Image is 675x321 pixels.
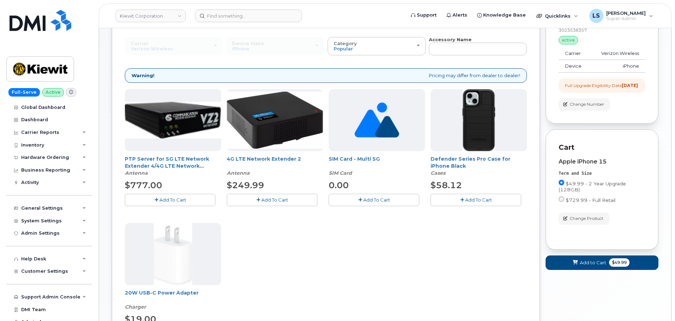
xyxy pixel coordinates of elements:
[329,156,380,162] a: SIM Card - Multi 5G
[125,155,221,177] div: PTP Server for 5G LTE Network Extender 4/4G LTE Network Extender 3
[559,212,609,225] button: Change Product
[334,46,353,51] span: Popular
[452,12,467,19] span: Alerts
[227,155,323,177] div: 4G LTE Network Extender 2
[125,156,209,176] a: PTP Server for 5G LTE Network Extender 4/4G LTE Network Extender 3
[472,8,531,22] a: Knowledge Base
[559,159,645,165] div: Apple iPhone 15
[125,68,527,83] div: Pricing may differ from dealer to dealer!
[154,223,192,285] img: apple20w.jpg
[644,290,670,316] iframe: Messenger Launcher
[125,304,146,310] em: Charger
[363,197,390,203] span: Add To Cart
[431,156,510,169] a: Defender Series Pro Case for iPhone Black
[570,215,603,222] span: Change Product
[429,37,472,42] strong: Accessory Name
[465,197,492,203] span: Add To Cart
[584,9,658,23] div: Luke Shomaker
[125,289,221,310] div: 20W USB-C Power Adapter
[566,197,615,203] span: $729.99 - Full Retail
[483,12,526,19] span: Knowledge Base
[227,194,317,206] button: Add To Cart
[125,194,215,206] button: Add To Cart
[565,82,638,88] div: Full Upgrade Eligibility Date
[559,142,645,153] p: Cart
[334,41,357,46] span: Category
[559,47,590,60] td: Carrier
[125,170,148,176] em: Antenna
[417,12,437,19] span: Support
[606,10,646,16] span: [PERSON_NAME]
[559,180,564,185] input: $49.99 - 2 Year Upgrade (128GB)
[559,98,610,111] button: Change Number
[159,197,186,203] span: Add To Cart
[431,194,521,206] button: Add To Cart
[125,290,199,296] a: 20W USB-C Power Adapter
[406,8,442,22] a: Support
[125,102,221,138] img: Casa_Sysem.png
[559,196,564,202] input: $729.99 - Full Retail
[431,155,527,177] div: Defender Series Pro Case for iPhone Black
[622,83,638,88] strong: [DATE]
[354,89,399,151] img: no_image_found-2caef05468ed5679b831cfe6fc140e25e0c280774317ffc20a367ab7fd17291e.png
[570,101,604,107] span: Change Number
[329,194,419,206] button: Add To Cart
[590,47,645,60] td: Verizon Wireless
[559,27,645,33] div: 3023538357
[606,16,646,21] span: Super Admin
[580,259,606,266] span: Add to Cart
[609,258,630,267] span: $49.99
[431,180,462,190] span: $58.12
[115,10,186,22] a: Kiewit Corporation
[261,197,288,203] span: Add To Cart
[590,60,645,73] td: iPhone
[442,8,472,22] a: Alerts
[227,180,264,190] span: $249.99
[559,171,645,177] div: Term and Size
[227,170,250,176] em: Antenna
[329,180,349,190] span: 0.00
[132,72,154,79] strong: Warning!
[559,60,590,73] td: Device
[592,12,600,20] span: LS
[531,9,583,23] div: Quicklinks
[329,155,425,177] div: SIM Card - Multi 5G
[559,36,578,44] div: active
[125,180,162,190] span: $777.00
[329,170,352,176] em: SIM Card
[462,89,495,151] img: defenderiphone14.png
[431,170,445,176] em: Cases
[227,92,323,148] img: 4glte_extender.png
[227,156,301,162] a: 4G LTE Network Extender 2
[328,37,426,55] button: Category Popular
[559,181,626,192] span: $49.99 - 2 Year Upgrade (128GB)
[546,255,658,270] button: Add to Cart $49.99
[545,13,571,19] span: Quicklinks
[195,10,302,22] input: Find something...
